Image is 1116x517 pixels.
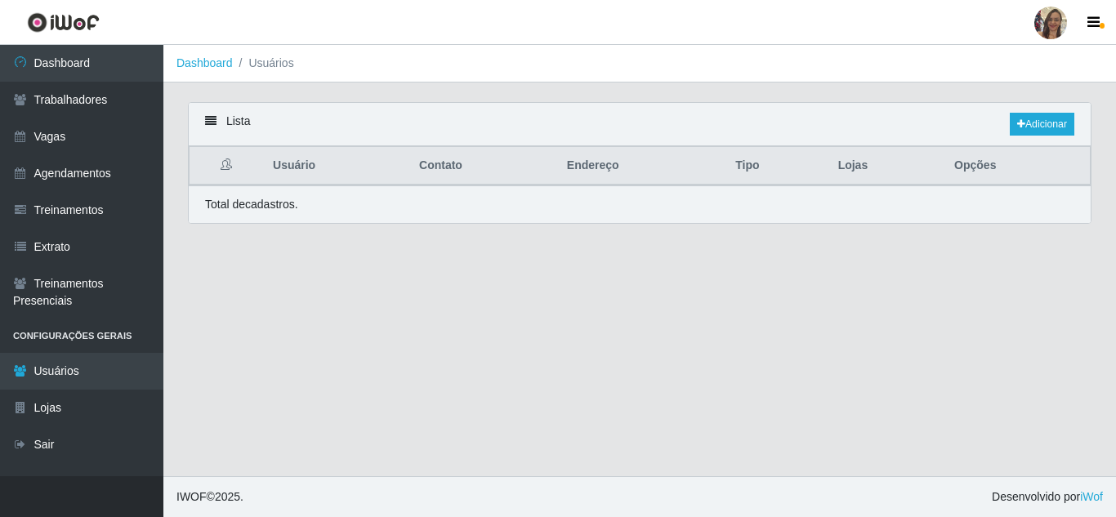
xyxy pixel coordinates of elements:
p: Total de cadastros. [205,196,298,213]
th: Tipo [725,147,828,185]
th: Lojas [828,147,944,185]
nav: breadcrumb [163,45,1116,82]
a: iWof [1080,490,1103,503]
span: © 2025 . [176,488,243,506]
a: Adicionar [1010,113,1074,136]
th: Endereço [557,147,725,185]
span: IWOF [176,490,207,503]
a: Dashboard [176,56,233,69]
img: CoreUI Logo [27,12,100,33]
div: Lista [189,103,1091,146]
th: Usuário [263,147,409,185]
th: Opções [944,147,1090,185]
li: Usuários [233,55,294,72]
th: Contato [409,147,557,185]
span: Desenvolvido por [992,488,1103,506]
